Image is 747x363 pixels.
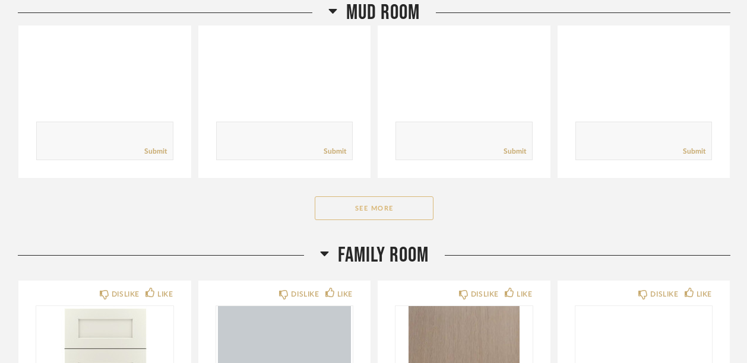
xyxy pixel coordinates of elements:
[683,147,705,157] a: Submit
[144,147,167,157] a: Submit
[471,288,499,300] div: DISLIKE
[324,147,346,157] a: Submit
[337,288,353,300] div: LIKE
[112,288,140,300] div: DISLIKE
[291,288,319,300] div: DISLIKE
[517,288,532,300] div: LIKE
[504,147,526,157] a: Submit
[338,243,429,268] span: Family Room
[157,288,173,300] div: LIKE
[650,288,678,300] div: DISLIKE
[315,196,433,220] button: See More
[697,288,712,300] div: LIKE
